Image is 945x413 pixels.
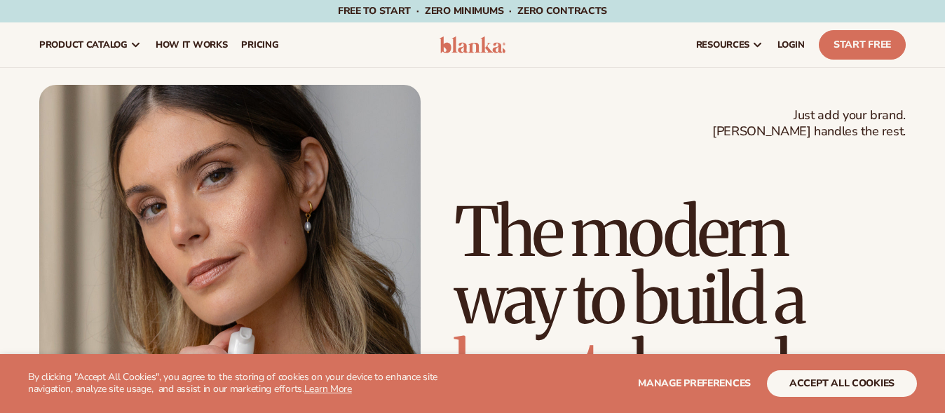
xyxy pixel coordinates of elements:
a: pricing [234,22,285,67]
span: product catalog [39,39,128,50]
span: LOGIN [777,39,805,50]
button: accept all cookies [767,370,917,397]
a: product catalog [32,22,149,67]
a: How It Works [149,22,235,67]
h1: The modern way to build a brand [454,198,906,400]
a: resources [689,22,770,67]
p: By clicking "Accept All Cookies", you agree to the storing of cookies on your device to enhance s... [28,372,466,395]
span: How It Works [156,39,228,50]
span: resources [696,39,749,50]
button: Manage preferences [638,370,751,397]
img: logo [440,36,505,53]
a: LOGIN [770,22,812,67]
span: Manage preferences [638,377,751,390]
span: beauty [454,325,632,409]
span: Free to start · ZERO minimums · ZERO contracts [338,4,607,18]
a: Learn More [304,382,352,395]
a: Start Free [819,30,906,60]
span: pricing [241,39,278,50]
span: Just add your brand. [PERSON_NAME] handles the rest. [712,107,906,140]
